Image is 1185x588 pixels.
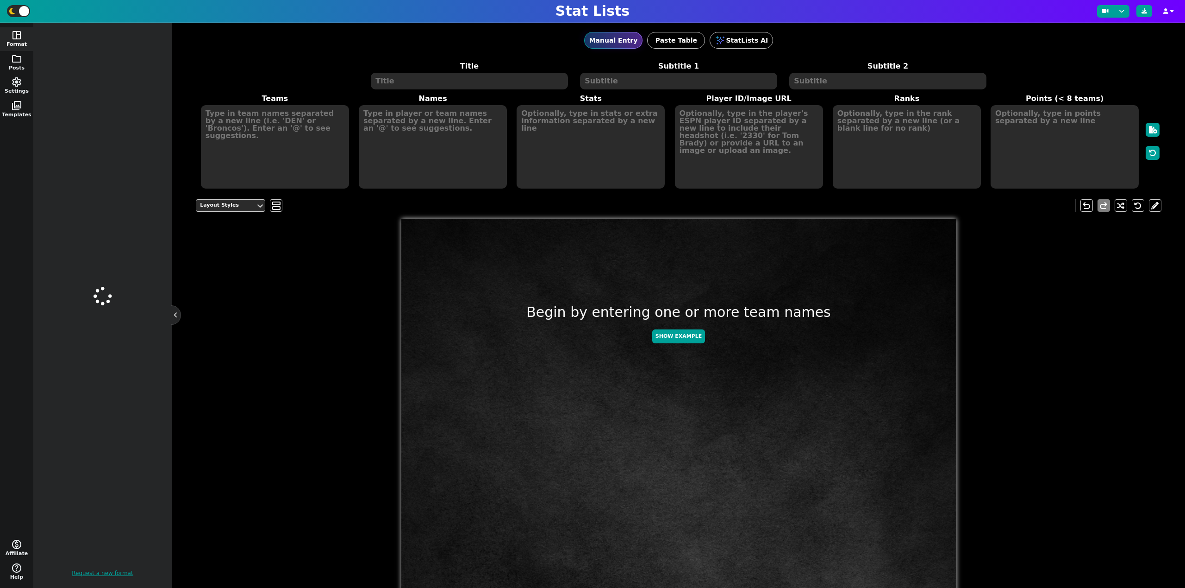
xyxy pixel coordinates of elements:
a: Request a new format [38,564,167,582]
label: Title [365,61,574,72]
label: Subtitle 1 [574,61,783,72]
button: undo [1080,199,1093,212]
span: folder [11,53,22,64]
div: Layout Styles [200,202,252,209]
button: Paste Table [647,32,705,49]
button: Manual Entry [584,32,643,49]
label: Ranks [828,93,985,104]
label: Points (< 8 teams) [986,93,1144,104]
h1: Stat Lists [555,3,630,19]
span: redo [1098,200,1109,211]
button: Show Example [652,329,705,344]
span: space_dashboard [11,30,22,41]
button: StatLists AI [710,32,773,49]
span: settings [11,76,22,88]
label: Names [354,93,511,104]
label: Player ID/Image URL [670,93,828,104]
span: undo [1081,200,1092,211]
div: Begin by entering one or more team names [401,302,956,348]
span: monetization_on [11,539,22,550]
span: photo_library [11,100,22,111]
button: redo [1098,199,1110,212]
label: Teams [196,93,354,104]
label: Subtitle 2 [783,61,992,72]
span: help [11,563,22,574]
label: Stats [512,93,670,104]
